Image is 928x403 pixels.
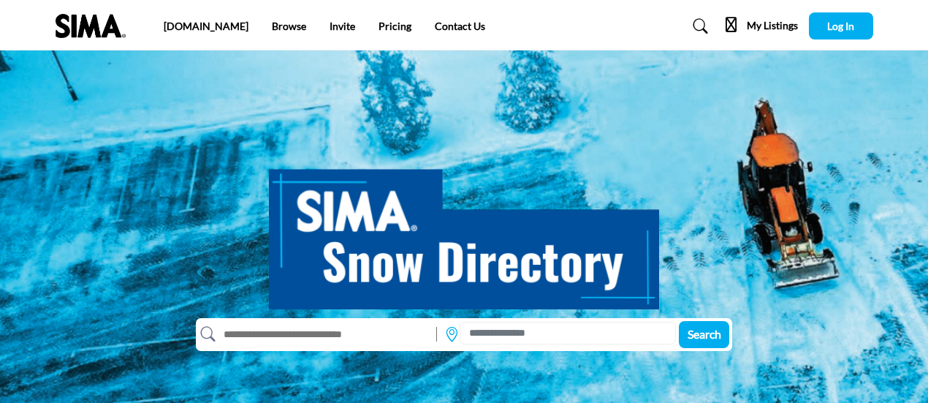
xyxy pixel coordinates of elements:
span: Log In [827,20,854,32]
a: Browse [272,20,306,32]
a: Invite [330,20,355,32]
img: Site Logo [56,14,133,38]
a: Pricing [379,20,411,32]
button: Log In [809,12,873,39]
img: SIMA Snow Directory [269,153,659,309]
a: [DOMAIN_NAME] [164,20,248,32]
h5: My Listings [747,19,798,32]
a: Contact Us [435,20,485,32]
span: Search [688,327,721,341]
div: My Listings [726,18,798,35]
img: Rectangle%203585.svg [433,323,441,345]
button: Search [679,321,729,348]
a: Search [679,15,718,38]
